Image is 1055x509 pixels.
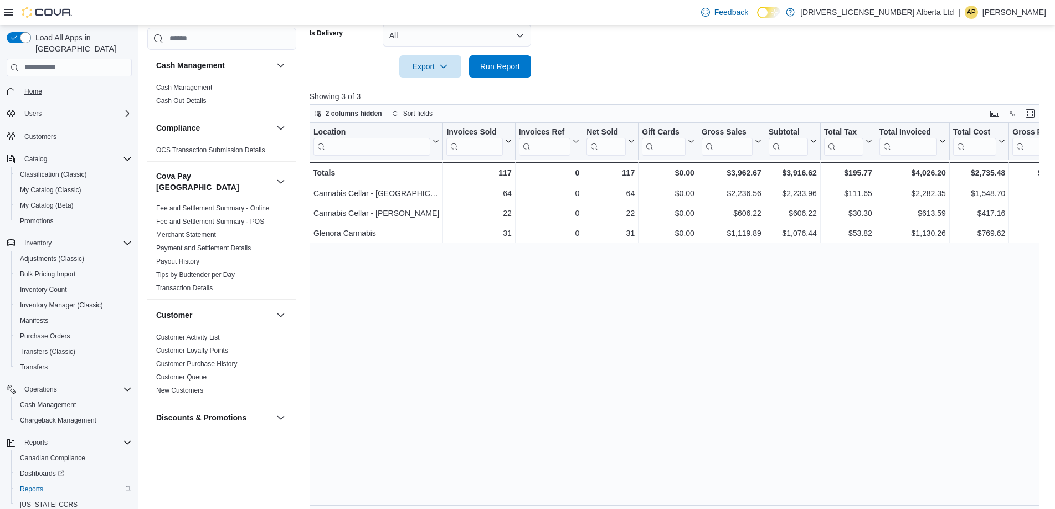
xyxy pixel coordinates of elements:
span: Customer Purchase History [156,359,238,368]
span: Canadian Compliance [16,451,132,465]
button: My Catalog (Beta) [11,198,136,213]
span: Cash Out Details [156,96,207,105]
a: Cash Out Details [156,97,207,105]
a: Customer Activity List [156,333,220,341]
div: $0.00 [642,166,694,179]
a: Adjustments (Classic) [16,252,89,265]
span: Promotions [16,214,132,228]
a: Chargeback Management [16,414,101,427]
button: Purchase Orders [11,328,136,344]
button: Sort fields [388,107,437,120]
div: Total Cost [953,127,996,138]
span: New Customers [156,386,203,395]
span: [US_STATE] CCRS [20,500,78,509]
span: Manifests [16,314,132,327]
span: Fee and Settlement Summary - POS [156,217,264,226]
button: Total Cost [953,127,1005,156]
div: Subtotal [769,127,808,138]
div: Cash Management [147,81,296,112]
div: $3,962.67 [702,166,761,179]
button: Invoices Sold [446,127,511,156]
div: $1,119.89 [702,227,761,240]
span: Operations [20,383,132,396]
div: Net Sold [586,127,626,138]
span: Classification (Classic) [20,170,87,179]
button: Chargeback Management [11,413,136,428]
div: Gift Card Sales [642,127,686,156]
div: $3,916.62 [769,166,817,179]
span: Transfers (Classic) [16,345,132,358]
button: All [383,24,531,47]
a: Feedback [697,1,753,23]
button: Operations [2,382,136,397]
a: Promotions [16,214,58,228]
button: Inventory [20,236,56,250]
button: Catalog [20,152,52,166]
div: $195.77 [824,166,872,179]
h3: Cova Pay [GEOGRAPHIC_DATA] [156,171,272,193]
div: Location [313,127,430,156]
span: Feedback [714,7,748,18]
button: Total Tax [824,127,872,156]
span: Inventory Manager (Classic) [20,301,103,310]
div: Glenora Cannabis [313,227,439,240]
span: Load All Apps in [GEOGRAPHIC_DATA] [31,32,132,54]
a: Inventory Count [16,283,71,296]
button: Location [313,127,439,156]
a: My Catalog (Beta) [16,199,78,212]
a: Inventory Manager (Classic) [16,299,107,312]
span: Tips by Budtender per Day [156,270,235,279]
a: Customer Loyalty Points [156,347,228,354]
a: Canadian Compliance [16,451,90,465]
span: Users [20,107,132,120]
button: Cash Management [11,397,136,413]
div: 117 [586,166,635,179]
button: Export [399,55,461,78]
span: Transfers [16,361,132,374]
button: Transfers (Classic) [11,344,136,359]
a: Transfers [16,361,52,374]
div: Gross Sales [702,127,753,156]
button: Keyboard shortcuts [988,107,1001,120]
button: Classification (Classic) [11,167,136,182]
div: 31 [446,227,511,240]
a: Cash Management [156,84,212,91]
button: Run Report [469,55,531,78]
span: Reports [24,438,48,447]
button: Cash Management [274,59,287,72]
div: $2,236.56 [702,187,761,200]
div: $613.59 [879,207,946,220]
span: Customer Queue [156,373,207,382]
div: 64 [586,187,635,200]
div: Cannabis Cellar - [PERSON_NAME] [313,207,439,220]
button: Users [20,107,46,120]
span: Reports [20,485,43,493]
div: $111.65 [824,187,872,200]
span: Classification (Classic) [16,168,132,181]
a: Transfers (Classic) [16,345,80,358]
div: $53.82 [824,227,872,240]
a: Reports [16,482,48,496]
span: Adjustments (Classic) [16,252,132,265]
div: $417.16 [953,207,1005,220]
span: Customers [24,132,56,141]
span: Export [406,55,455,78]
button: Adjustments (Classic) [11,251,136,266]
button: Gift Cards [642,127,694,156]
div: 22 [446,207,511,220]
span: My Catalog (Beta) [20,201,74,210]
div: $769.62 [953,227,1005,240]
span: Chargeback Management [20,416,96,425]
button: Gross Sales [702,127,761,156]
span: Operations [24,385,57,394]
p: | [958,6,960,19]
span: Purchase Orders [20,332,70,341]
button: Display options [1006,107,1019,120]
a: Fee and Settlement Summary - Online [156,204,270,212]
div: Cova Pay [GEOGRAPHIC_DATA] [147,202,296,299]
span: Bulk Pricing Import [16,268,132,281]
div: $0.00 [642,207,694,220]
span: Payment and Settlement Details [156,244,251,253]
label: Is Delivery [310,29,343,38]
